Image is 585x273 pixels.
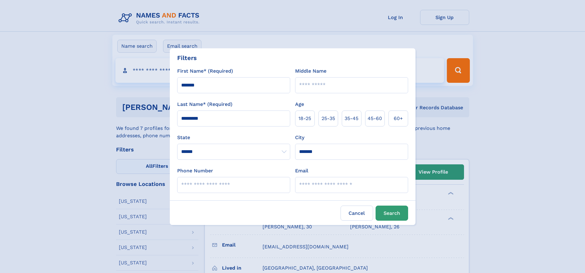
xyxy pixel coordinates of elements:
span: 25‑35 [322,115,335,122]
button: Search [376,206,408,221]
div: Filters [177,53,197,62]
label: Middle Name [295,67,326,75]
label: First Name* (Required) [177,67,233,75]
label: Email [295,167,308,175]
label: City [295,134,304,141]
span: 35‑45 [345,115,358,122]
label: Phone Number [177,167,213,175]
label: Cancel [341,206,373,221]
label: Last Name* (Required) [177,101,232,108]
label: State [177,134,290,141]
span: 60+ [394,115,403,122]
span: 45‑60 [368,115,382,122]
label: Age [295,101,304,108]
span: 18‑25 [298,115,311,122]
